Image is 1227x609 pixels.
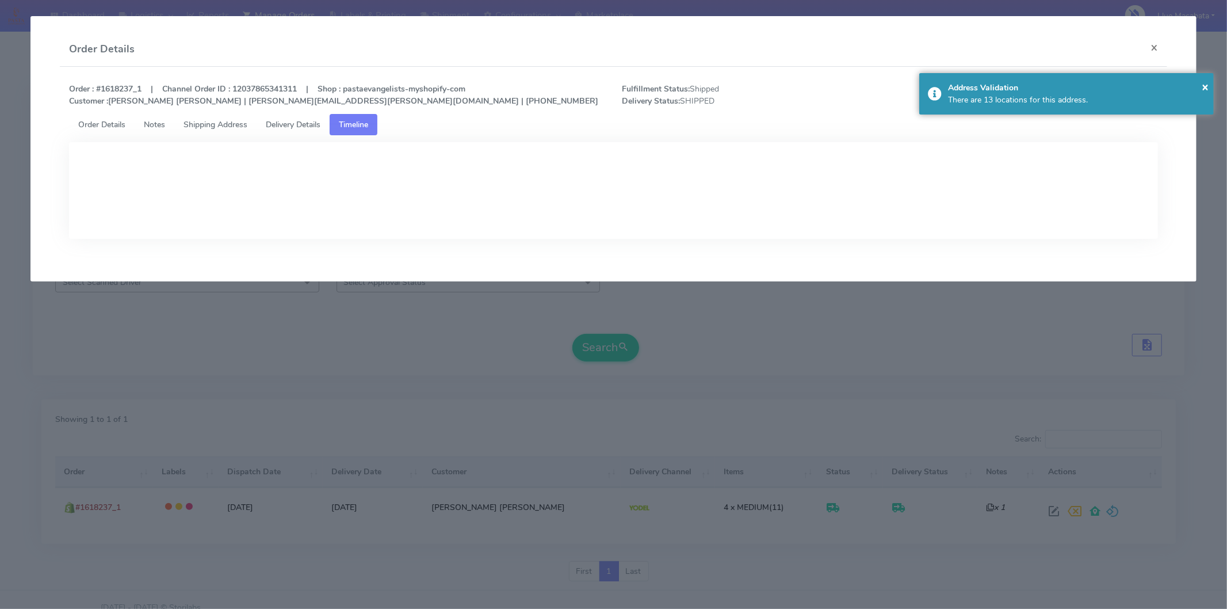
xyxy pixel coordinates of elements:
[184,119,247,130] span: Shipping Address
[613,83,890,107] span: Shipped SHIPPED
[69,41,135,57] h4: Order Details
[1141,32,1167,63] button: Close
[69,96,108,106] strong: Customer :
[339,119,368,130] span: Timeline
[1202,79,1209,94] span: ×
[78,119,125,130] span: Order Details
[1202,78,1209,96] button: Close
[948,94,1205,106] div: There are 13 locations for this address.
[622,96,680,106] strong: Delivery Status:
[69,114,1158,135] ul: Tabs
[266,119,320,130] span: Delivery Details
[69,83,598,106] strong: Order : #1618237_1 | Channel Order ID : 12037865341311 | Shop : pastaevangelists-myshopify-com [P...
[948,82,1205,94] div: Address Validation
[622,83,690,94] strong: Fulfillment Status:
[144,119,165,130] span: Notes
